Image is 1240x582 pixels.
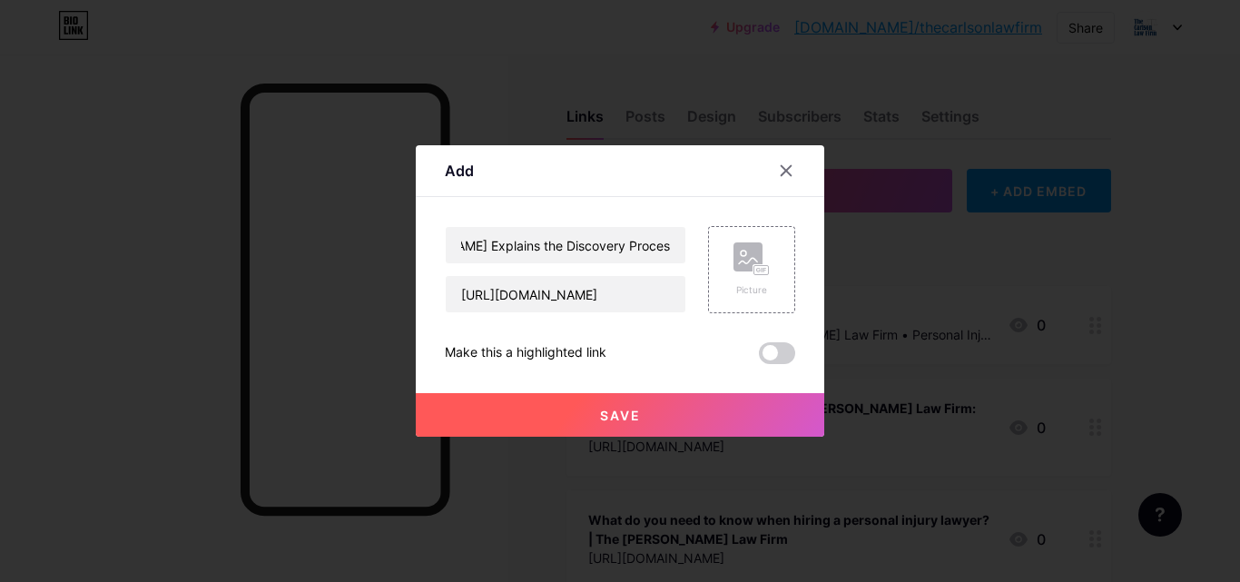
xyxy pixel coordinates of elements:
button: Save [416,393,824,437]
input: URL [446,276,685,312]
div: Picture [733,283,770,297]
div: Make this a highlighted link [445,342,606,364]
div: Add [445,160,474,182]
input: Title [446,227,685,263]
span: Save [600,408,641,423]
